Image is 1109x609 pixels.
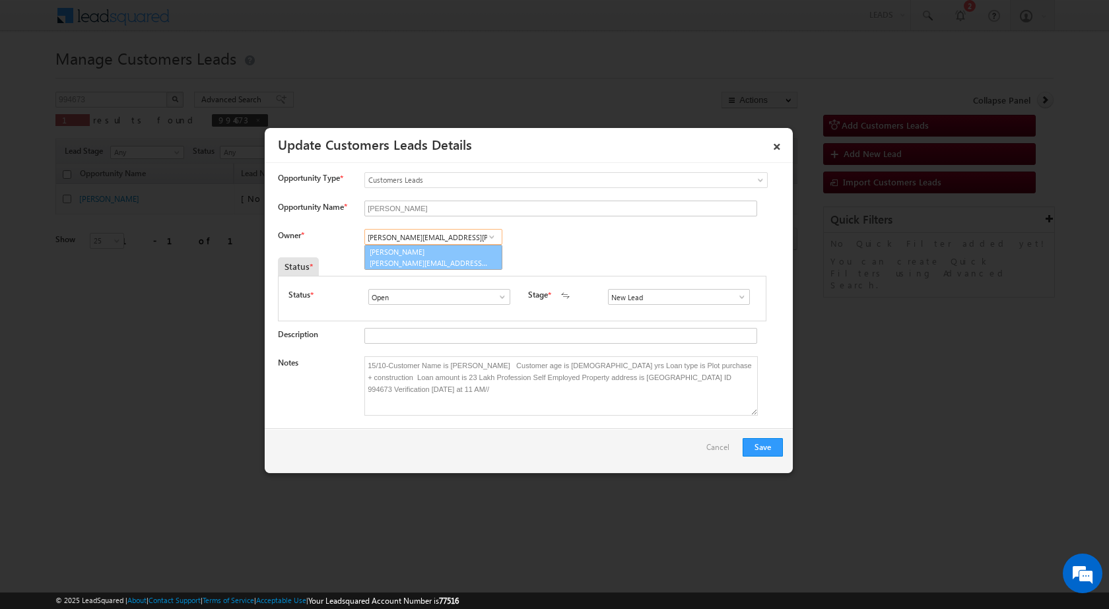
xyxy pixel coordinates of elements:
[203,596,254,604] a: Terms of Service
[127,596,147,604] a: About
[608,289,750,305] input: Type to Search
[364,229,502,245] input: Type to Search
[278,358,298,368] label: Notes
[364,245,502,270] a: [PERSON_NAME]
[483,230,500,243] a: Show All Items
[370,258,488,268] span: [PERSON_NAME][EMAIL_ADDRESS][PERSON_NAME][DOMAIN_NAME]
[278,230,304,240] label: Owner
[308,596,459,606] span: Your Leadsquared Account Number is
[149,596,201,604] a: Contact Support
[256,596,306,604] a: Acceptable Use
[706,438,736,463] a: Cancel
[288,289,310,301] label: Status
[365,174,714,186] span: Customers Leads
[278,135,472,153] a: Update Customers Leads Details
[490,290,507,304] a: Show All Items
[528,289,548,301] label: Stage
[278,172,340,184] span: Opportunity Type
[278,329,318,339] label: Description
[439,596,459,606] span: 77516
[55,594,459,607] span: © 2025 LeadSquared | | | | |
[730,290,747,304] a: Show All Items
[278,202,347,212] label: Opportunity Name
[743,438,783,457] button: Save
[766,133,788,156] a: ×
[278,257,319,276] div: Status
[368,289,510,305] input: Type to Search
[364,172,768,188] a: Customers Leads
